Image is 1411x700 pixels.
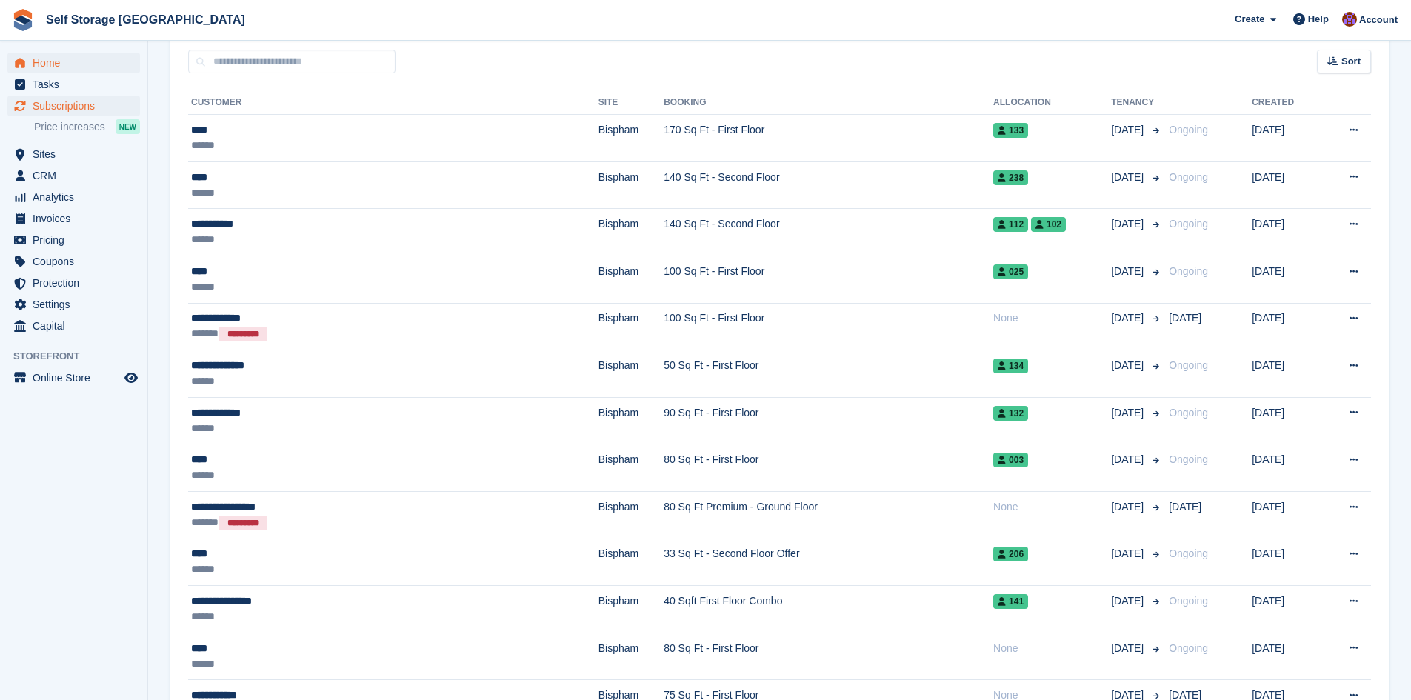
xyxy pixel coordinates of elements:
th: Allocation [993,91,1111,115]
span: Ongoing [1169,171,1208,183]
a: menu [7,294,140,315]
span: Home [33,53,121,73]
span: 112 [993,217,1028,232]
td: 80 Sq Ft - First Floor [664,444,993,492]
span: CRM [33,165,121,186]
td: 50 Sq Ft - First Floor [664,350,993,398]
td: Bispham [598,539,664,586]
td: [DATE] [1252,209,1321,256]
th: Site [598,91,664,115]
td: 80 Sq Ft - First Floor [664,633,993,680]
td: Bispham [598,209,664,256]
span: Help [1308,12,1329,27]
td: Bispham [598,161,664,209]
span: Ongoing [1169,218,1208,230]
span: Ongoing [1169,407,1208,419]
a: menu [7,96,140,116]
a: menu [7,53,140,73]
td: Bispham [598,303,664,350]
td: 90 Sq Ft - First Floor [664,397,993,444]
span: [DATE] [1111,216,1147,232]
a: Price increases NEW [34,119,140,135]
span: Ongoing [1169,595,1208,607]
span: [DATE] [1111,358,1147,373]
span: [DATE] [1111,452,1147,467]
span: 141 [993,594,1028,609]
td: 80 Sq Ft Premium - Ground Floor [664,491,993,539]
span: 102 [1031,217,1066,232]
span: [DATE] [1111,310,1147,326]
a: menu [7,144,140,164]
div: None [993,499,1111,515]
td: 140 Sq Ft - Second Floor [664,209,993,256]
span: [DATE] [1169,312,1201,324]
td: 100 Sq Ft - First Floor [664,256,993,303]
td: 33 Sq Ft - Second Floor Offer [664,539,993,586]
th: Booking [664,91,993,115]
td: Bispham [598,350,664,398]
td: [DATE] [1252,491,1321,539]
span: Subscriptions [33,96,121,116]
td: [DATE] [1252,586,1321,633]
a: menu [7,187,140,207]
div: NEW [116,119,140,134]
td: Bispham [598,256,664,303]
span: Ongoing [1169,124,1208,136]
span: Online Store [33,367,121,388]
td: 100 Sq Ft - First Floor [664,303,993,350]
span: Ongoing [1169,547,1208,559]
span: Ongoing [1169,265,1208,277]
span: [DATE] [1111,641,1147,656]
span: Tasks [33,74,121,95]
div: None [993,641,1111,656]
span: Create [1235,12,1264,27]
span: Sort [1341,54,1361,69]
td: [DATE] [1252,444,1321,492]
span: 025 [993,264,1028,279]
a: menu [7,367,140,388]
a: menu [7,165,140,186]
td: 40 Sqft First Floor Combo [664,586,993,633]
span: Price increases [34,120,105,134]
span: Ongoing [1169,642,1208,654]
span: Protection [33,273,121,293]
td: Bispham [598,444,664,492]
span: [DATE] [1111,499,1147,515]
td: Bispham [598,586,664,633]
a: Self Storage [GEOGRAPHIC_DATA] [40,7,251,32]
a: menu [7,74,140,95]
th: Tenancy [1111,91,1163,115]
span: Pricing [33,230,121,250]
td: [DATE] [1252,256,1321,303]
a: menu [7,230,140,250]
th: Customer [188,91,598,115]
span: Account [1359,13,1398,27]
span: 134 [993,359,1028,373]
span: [DATE] [1111,170,1147,185]
a: menu [7,251,140,272]
a: menu [7,208,140,229]
span: Coupons [33,251,121,272]
span: [DATE] [1111,593,1147,609]
span: [DATE] [1111,122,1147,138]
td: Bispham [598,633,664,680]
td: [DATE] [1252,350,1321,398]
span: Ongoing [1169,453,1208,465]
span: Settings [33,294,121,315]
span: Invoices [33,208,121,229]
span: [DATE] [1111,405,1147,421]
td: Bispham [598,115,664,162]
a: menu [7,316,140,336]
div: None [993,310,1111,326]
span: 133 [993,123,1028,138]
td: Bispham [598,397,664,444]
td: [DATE] [1252,303,1321,350]
td: [DATE] [1252,539,1321,586]
img: stora-icon-8386f47178a22dfd0bd8f6a31ec36ba5ce8667c1dd55bd0f319d3a0aa187defe.svg [12,9,34,31]
td: [DATE] [1252,397,1321,444]
td: [DATE] [1252,115,1321,162]
span: Ongoing [1169,359,1208,371]
td: 170 Sq Ft - First Floor [664,115,993,162]
img: Self Storage Assistant [1342,12,1357,27]
span: Storefront [13,349,147,364]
